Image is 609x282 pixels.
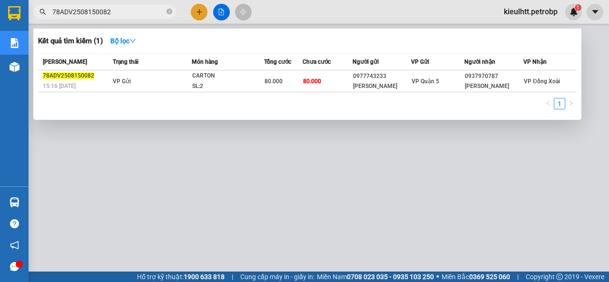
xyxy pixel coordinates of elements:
li: Previous Page [542,98,554,109]
button: Bộ lọcdown [103,33,144,49]
button: left [542,98,554,109]
span: right [568,100,574,106]
span: search [39,9,46,15]
span: Chưa cước [303,58,331,65]
span: VP Gửi [113,78,131,85]
span: close-circle [167,8,172,17]
div: [PERSON_NAME] [465,81,523,91]
div: [PERSON_NAME] [353,81,411,91]
a: 1 [554,98,565,109]
span: Món hàng [192,58,218,65]
h3: Kết quả tìm kiếm ( 1 ) [38,36,103,46]
span: [PERSON_NAME] [43,58,87,65]
span: Người nhận [464,58,495,65]
li: Next Page [565,98,577,109]
div: SL: 2 [192,81,264,92]
span: Trạng thái [113,58,138,65]
span: down [129,38,136,44]
span: 15:16 [DATE] [43,83,76,89]
span: 80.000 [265,78,283,85]
div: 0937970787 [465,71,523,81]
span: VP Quận 5 [412,78,439,85]
span: Tổng cước [264,58,291,65]
span: notification [10,241,19,250]
span: VP Nhận [523,58,547,65]
button: right [565,98,577,109]
span: Người gửi [353,58,379,65]
span: 78ADV2508150082 [43,72,94,79]
div: CARTON [192,71,264,81]
img: logo-vxr [8,6,20,20]
span: 80.000 [303,78,321,85]
span: close-circle [167,9,172,14]
span: message [10,262,19,271]
span: VP Đồng Xoài [524,78,560,85]
span: question-circle [10,219,19,228]
span: left [545,100,551,106]
span: VP Gửi [411,58,429,65]
img: warehouse-icon [10,62,20,72]
strong: Bộ lọc [110,37,136,45]
img: warehouse-icon [10,197,20,207]
div: 0977743233 [353,71,411,81]
li: 1 [554,98,565,109]
img: solution-icon [10,38,20,48]
input: Tìm tên, số ĐT hoặc mã đơn [52,7,165,17]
